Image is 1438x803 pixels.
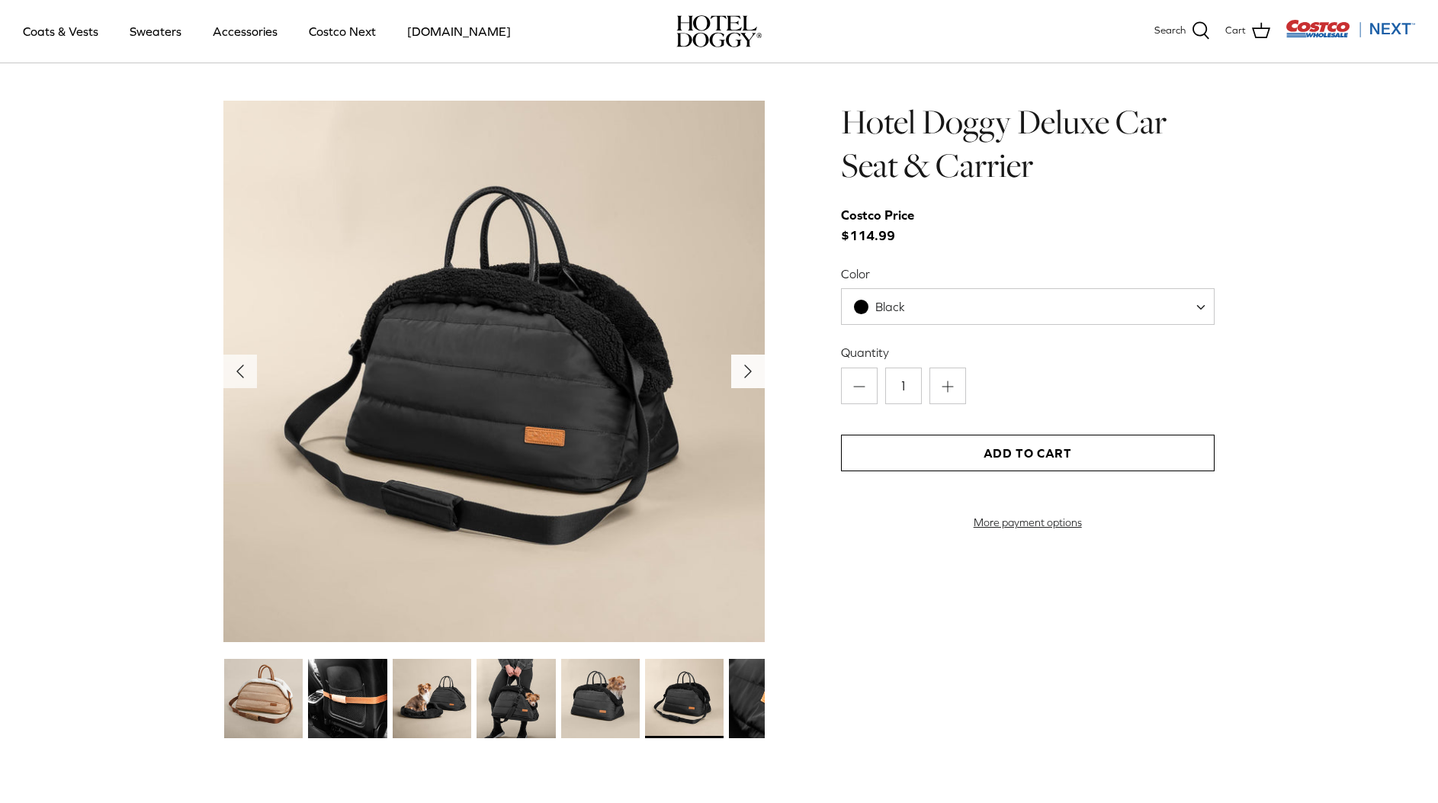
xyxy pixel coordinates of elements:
label: Quantity [841,344,1215,361]
div: Costco Price [841,205,914,226]
a: Costco Next [295,5,390,57]
span: Cart [1225,23,1246,39]
a: Search [1154,21,1210,41]
img: hoteldoggycom [676,15,762,47]
span: Search [1154,23,1186,39]
a: hoteldoggy.com hoteldoggycom [676,15,762,47]
label: Color [841,265,1215,282]
span: Black [842,299,936,315]
button: Previous [223,355,257,388]
a: [DOMAIN_NAME] [393,5,525,57]
span: Black [841,288,1215,325]
img: Costco Next [1286,19,1415,38]
button: Next [731,355,765,388]
a: Sweaters [116,5,195,57]
a: Cart [1225,21,1270,41]
a: More payment options [841,516,1215,529]
button: Add to Cart [841,435,1215,471]
a: Visit Costco Next [1286,29,1415,40]
span: $114.99 [841,205,929,246]
input: Quantity [885,368,922,404]
h1: Hotel Doggy Deluxe Car Seat & Carrier [841,101,1215,187]
a: Coats & Vests [9,5,112,57]
span: Black [875,300,905,313]
a: Accessories [199,5,291,57]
